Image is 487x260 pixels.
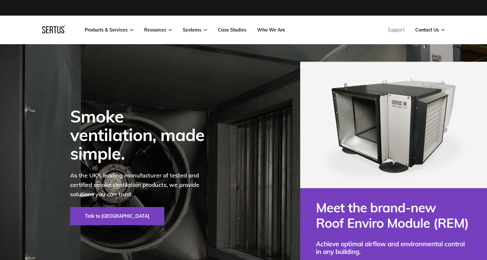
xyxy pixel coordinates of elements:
[183,27,207,33] a: Systems
[257,27,285,33] a: Who We Are
[70,207,164,225] a: Talk to [GEOGRAPHIC_DATA]
[70,107,213,163] div: Smoke ventilation, made simple.
[70,171,213,199] p: As the UK's leading manufacturer of tested and certified smoke ventilation products, we provide s...
[144,27,172,33] a: Resources
[85,27,133,33] a: Products & Services
[415,27,445,33] a: Contact Us
[218,27,246,33] a: Case Studies
[388,27,405,33] a: Support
